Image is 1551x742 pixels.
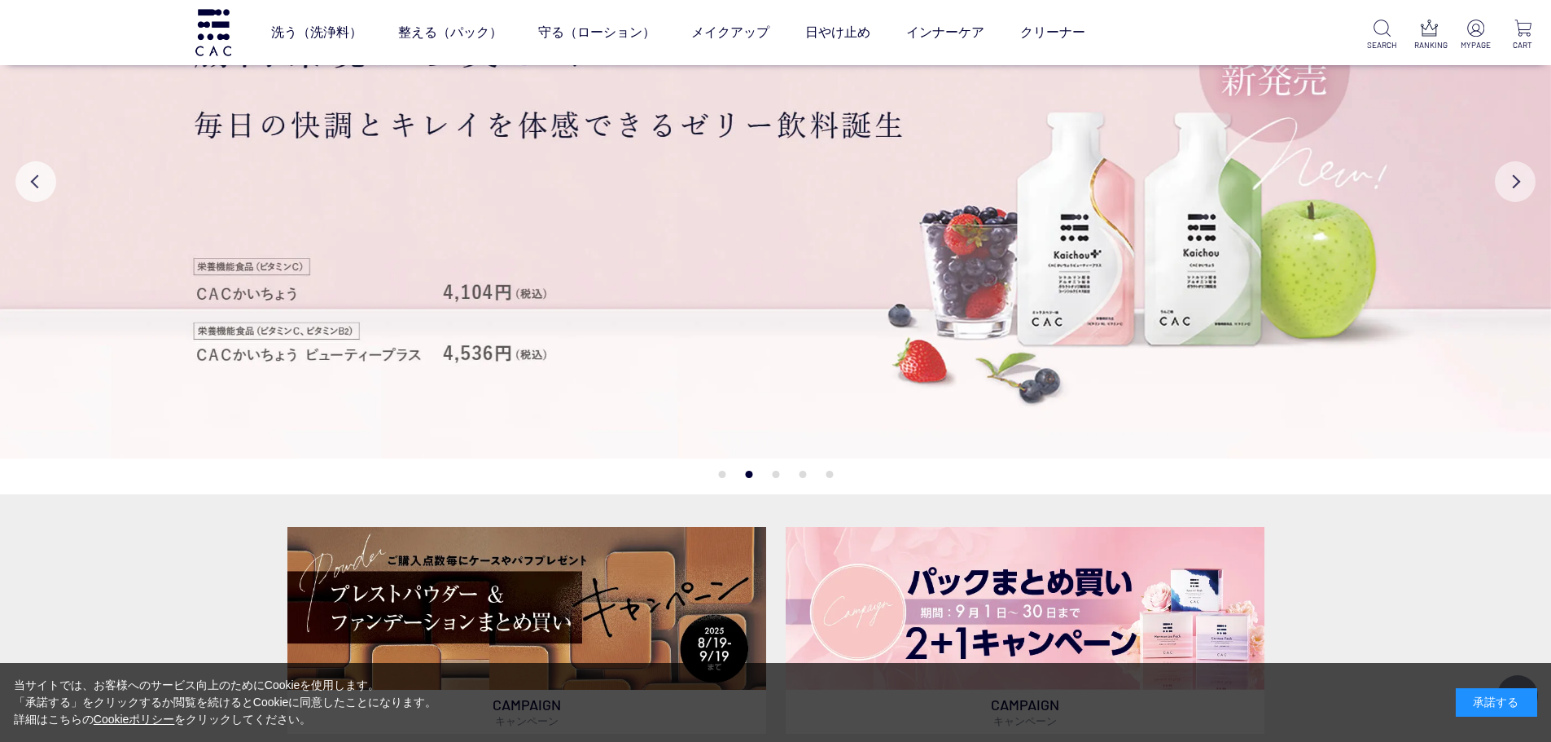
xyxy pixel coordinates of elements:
[1456,688,1537,717] div: 承諾する
[786,527,1264,689] img: パックキャンペーン2+1
[786,527,1264,733] a: パックキャンペーン2+1 パックキャンペーン2+1 CAMPAIGNキャンペーン
[398,10,502,55] a: 整える（パック）
[94,713,175,726] a: Cookieポリシー
[906,10,984,55] a: インナーケア
[1367,39,1397,51] p: SEARCH
[287,527,766,733] a: ベースメイクキャンペーン ベースメイクキャンペーン CAMPAIGNキャンペーン
[287,527,766,689] img: ベースメイクキャンペーン
[1414,20,1444,51] a: RANKING
[1461,39,1491,51] p: MYPAGE
[15,161,56,202] button: Previous
[1508,20,1538,51] a: CART
[718,471,725,478] button: 1 of 5
[691,10,769,55] a: メイクアップ
[538,10,655,55] a: 守る（ローション）
[14,677,437,728] div: 当サイトでは、お客様へのサービス向上のためにCookieを使用します。 「承諾する」をクリックするか閲覧を続けるとCookieに同意したことになります。 詳細はこちらの をクリックしてください。
[772,471,779,478] button: 3 of 5
[1414,39,1444,51] p: RANKING
[193,9,234,55] img: logo
[1020,10,1085,55] a: クリーナー
[1461,20,1491,51] a: MYPAGE
[1367,20,1397,51] a: SEARCH
[745,471,752,478] button: 2 of 5
[826,471,833,478] button: 5 of 5
[271,10,362,55] a: 洗う（洗浄料）
[1495,161,1536,202] button: Next
[799,471,806,478] button: 4 of 5
[805,10,870,55] a: 日やけ止め
[1508,39,1538,51] p: CART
